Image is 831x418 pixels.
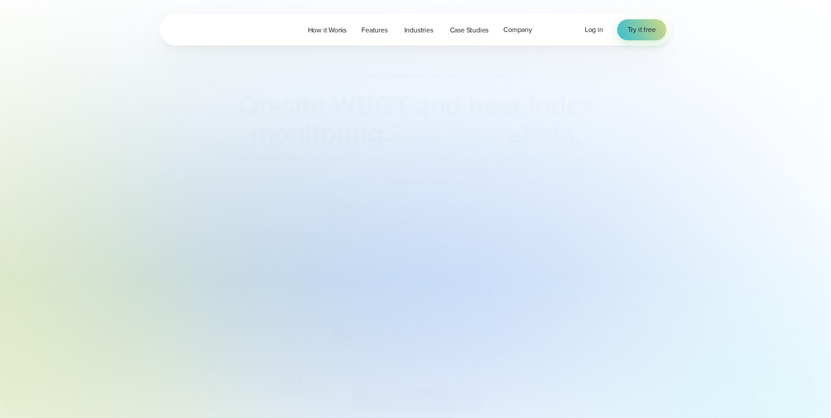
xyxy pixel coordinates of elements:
[450,25,489,35] span: Case Studies
[308,25,347,35] span: How it Works
[301,21,354,39] a: How it Works
[404,25,433,35] span: Industries
[617,19,666,40] a: Try it free
[442,21,496,39] a: Case Studies
[628,25,656,35] span: Try it free
[361,25,387,35] span: Features
[585,25,603,35] a: Log in
[503,25,532,35] span: Company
